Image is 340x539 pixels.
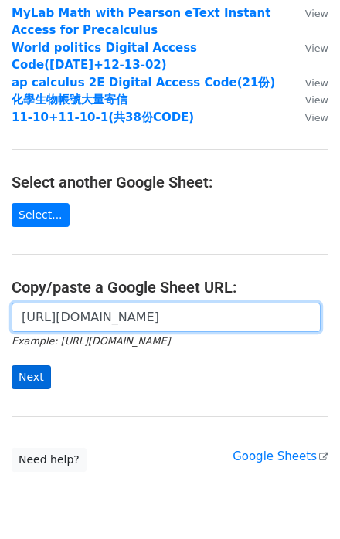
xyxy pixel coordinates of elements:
[305,112,328,124] small: View
[12,76,275,90] a: ap calculus 2E Digital Access Code(21份)
[305,8,328,19] small: View
[290,6,328,20] a: View
[290,76,328,90] a: View
[12,173,328,192] h4: Select another Google Sheet:
[12,448,87,472] a: Need help?
[305,77,328,89] small: View
[263,465,340,539] iframe: Chat Widget
[12,41,197,73] a: World politics Digital Access Code([DATE]+12-13-02)
[290,41,328,55] a: View
[233,449,328,463] a: Google Sheets
[12,365,51,389] input: Next
[12,110,194,124] a: 11-10+11-10-1(共38份CODE)
[12,6,270,38] a: MyLab Math with Pearson eText Instant Access for Precalculus
[12,303,321,332] input: Paste your Google Sheet URL here
[12,335,170,347] small: Example: [URL][DOMAIN_NAME]
[305,42,328,54] small: View
[305,94,328,106] small: View
[12,203,70,227] a: Select...
[12,93,127,107] a: 化學生物帳號大量寄信
[12,278,328,297] h4: Copy/paste a Google Sheet URL:
[290,110,328,124] a: View
[290,93,328,107] a: View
